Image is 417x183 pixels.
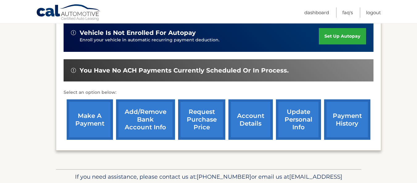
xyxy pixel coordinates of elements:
a: Cal Automotive [36,4,101,22]
a: Logout [366,7,381,18]
a: set up autopay [319,28,366,44]
a: Add/Remove bank account info [116,99,175,140]
p: Enroll your vehicle in automatic recurring payment deduction. [80,37,319,44]
a: account details [228,99,273,140]
a: make a payment [67,99,113,140]
span: You have no ACH payments currently scheduled or in process. [80,67,289,74]
a: request purchase price [178,99,225,140]
img: alert-white.svg [71,68,76,73]
a: FAQ's [342,7,353,18]
p: Select an option below: [64,89,373,96]
a: update personal info [276,99,321,140]
span: vehicle is not enrolled for autopay [80,29,196,37]
a: Dashboard [304,7,329,18]
span: [PHONE_NUMBER] [197,173,251,180]
img: alert-white.svg [71,30,76,35]
a: payment history [324,99,370,140]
